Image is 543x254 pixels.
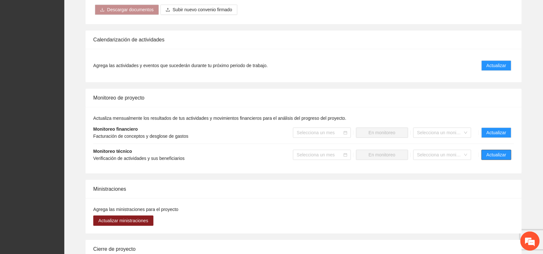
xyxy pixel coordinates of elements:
[100,7,105,13] span: download
[161,7,237,12] span: uploadSubir nuevo convenio firmado
[93,180,514,198] div: Ministraciones
[98,217,148,224] span: Actualizar ministraciones
[93,62,268,69] span: Agrega las actividades y eventos que sucederán durante tu próximo periodo de trabajo.
[487,62,506,69] span: Actualizar
[173,6,232,13] span: Subir nuevo convenio firmado
[93,31,514,49] div: Calendarización de actividades
[93,116,346,121] span: Actualiza mensualmente los resultados de tus actividades y movimientos financieros para el anális...
[161,4,237,15] button: uploadSubir nuevo convenio firmado
[487,151,506,158] span: Actualizar
[93,207,179,212] span: Agrega las ministraciones para el proyecto
[93,127,138,132] strong: Monitoreo financiero
[344,153,347,157] span: calendar
[95,4,159,15] button: downloadDescargar documentos
[93,215,153,226] button: Actualizar ministraciones
[3,175,123,198] textarea: Escriba su mensaje y pulse “Intro”
[93,149,132,154] strong: Monitoreo técnico
[37,86,89,151] span: Estamos en línea.
[166,7,170,13] span: upload
[482,60,511,71] button: Actualizar
[106,3,121,19] div: Minimizar ventana de chat en vivo
[93,218,153,223] a: Actualizar ministraciones
[344,131,347,135] span: calendar
[482,127,511,138] button: Actualizar
[107,6,154,13] span: Descargar documentos
[93,156,185,161] span: Verificación de actividades y sus beneficiarios
[33,33,108,41] div: Chatee con nosotros ahora
[482,150,511,160] button: Actualizar
[93,89,514,107] div: Monitoreo de proyecto
[93,134,189,139] span: Facturación de conceptos y desglose de gastos
[487,129,506,136] span: Actualizar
